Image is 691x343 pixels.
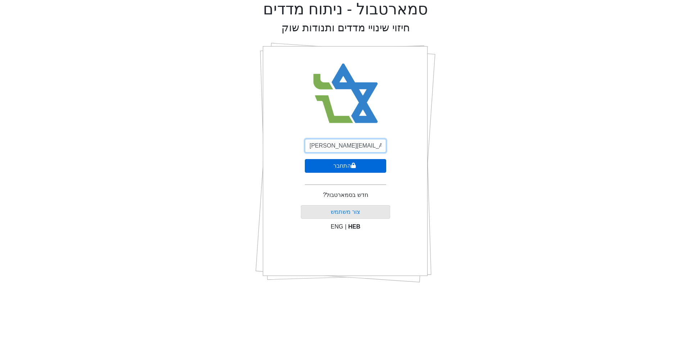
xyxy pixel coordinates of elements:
[331,224,343,230] span: ENG
[301,205,390,219] button: צור משתמש
[305,159,386,173] button: התחבר
[331,209,360,215] a: צור משתמש
[348,224,361,230] span: HEB
[323,191,368,199] p: חדש בסמארטבול?
[307,54,385,133] img: Smart Bull
[281,22,410,34] h2: חיזוי שינויי מדדים ותנודות שוק
[305,139,386,153] input: אימייל
[345,224,346,230] span: |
